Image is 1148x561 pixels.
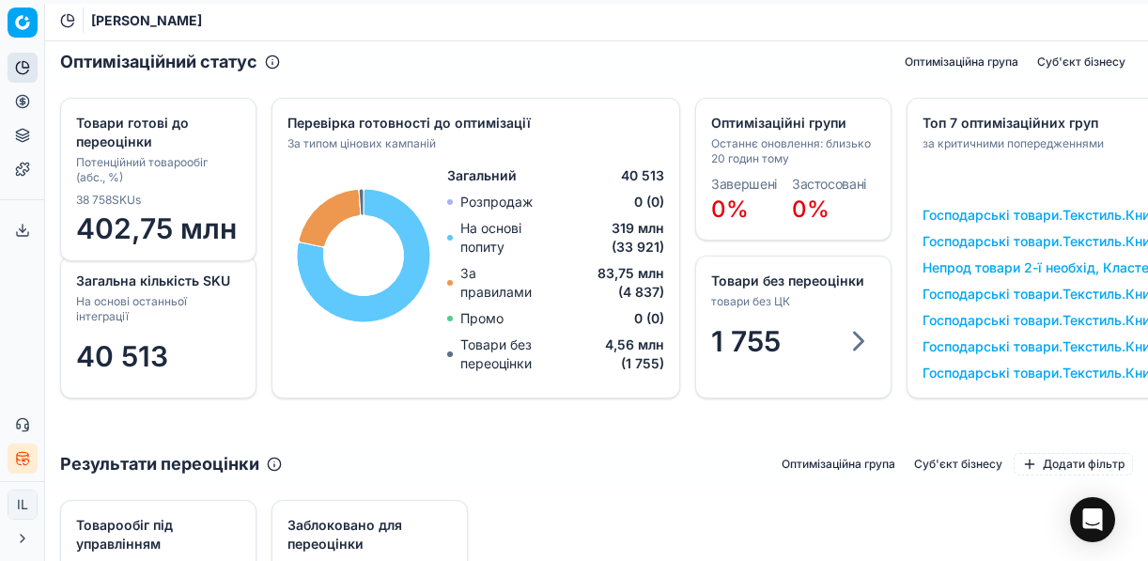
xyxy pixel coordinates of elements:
[578,335,664,373] span: 4,56 млн (1 755)
[76,193,141,208] span: 38 758 SKUs
[711,294,872,309] div: товари без ЦК
[792,195,830,223] span: 0%
[711,324,781,358] span: 1 755
[447,166,517,185] span: Загальний
[774,453,903,475] button: Оптимізаційна група
[1030,51,1133,73] button: Суб'єкт бізнесу
[76,339,168,373] span: 40 513
[8,490,38,520] button: IL
[634,309,664,328] span: 0 (0)
[60,451,259,477] h2: Результати переоцінки
[634,193,664,211] span: 0 (0)
[287,516,448,553] div: Заблоковано для переоцінки
[460,335,578,373] p: Товари без переоцінки
[76,211,240,245] span: 402,75 млн
[711,195,749,223] span: 0%
[1070,497,1115,542] div: Open Intercom Messenger
[550,264,664,302] span: 83,75 млн (4 837)
[897,51,1026,73] button: Оптимізаційна група
[76,272,237,290] div: Загальна кількість SKU
[711,136,872,166] div: Останнє оновлення: близько 20 годин тому
[460,264,550,302] p: За правилами
[460,193,533,211] p: Розпродаж
[8,491,37,519] span: IL
[287,136,660,151] div: За типом цінових кампаній
[562,219,664,257] span: 319 млн (33 921)
[460,309,504,328] p: Промо
[91,11,202,30] nav: breadcrumb
[287,114,660,132] div: Перевірка готовності до оптимізації
[1014,453,1133,475] button: Додати фільтр
[792,178,866,191] dt: Застосовані
[621,166,664,185] span: 40 513
[76,516,237,553] div: Товарообіг під управлінням
[76,294,237,324] div: На основі останньої інтеграції
[60,49,257,75] h2: Оптимізаційний статус
[76,155,237,185] div: Потенційний товарообіг (абс., %)
[711,272,872,290] div: Товари без переоцінки
[907,453,1010,475] button: Суб'єкт бізнесу
[460,219,562,257] p: На основі попиту
[91,11,202,30] span: [PERSON_NAME]
[711,114,872,132] div: Оптимізаційні групи
[76,114,237,151] div: Товари готові до переоцінки
[711,178,777,191] dt: Завершені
